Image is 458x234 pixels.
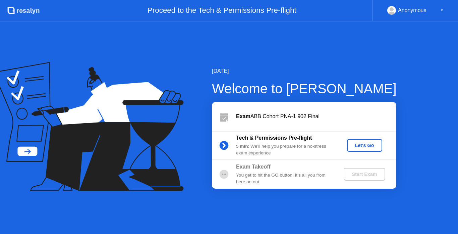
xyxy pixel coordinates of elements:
[212,67,397,75] div: [DATE]
[236,172,333,186] div: You get to hit the GO button! It’s all you from here on out
[236,112,396,121] div: ABB Cohort PNA-1 902 Final
[212,79,397,99] div: Welcome to [PERSON_NAME]
[236,113,250,119] b: Exam
[346,172,382,177] div: Start Exam
[344,168,385,181] button: Start Exam
[398,6,426,15] div: Anonymous
[347,139,382,152] button: Let's Go
[236,143,333,157] div: : We’ll help you prepare for a no-stress exam experience
[236,135,312,141] b: Tech & Permissions Pre-flight
[236,144,248,149] b: 5 min
[440,6,444,15] div: ▼
[350,143,380,148] div: Let's Go
[236,164,271,170] b: Exam Takeoff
